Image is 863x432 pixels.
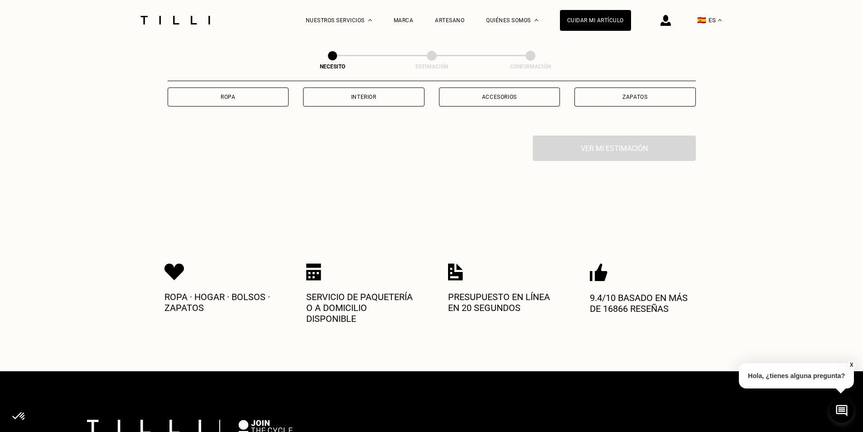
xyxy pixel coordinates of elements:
[394,17,414,24] a: Marca
[482,94,517,100] div: Accesorios
[164,291,273,313] p: Ropa · Hogar · Bolsos · Zapatos
[386,63,477,70] div: Estimación
[306,291,415,324] p: Servicio de paquetería o a domicilio disponible
[306,263,321,281] img: Icon
[448,291,557,313] p: Presupuesto en línea en 20 segundos
[164,263,184,281] img: Icon
[590,292,699,314] p: 9.4/10 basado en más de 16866 reseñas
[697,16,706,24] span: 🇪🇸
[590,263,607,282] img: Icon
[560,10,631,31] a: Cuidar mi artículo
[221,94,235,100] div: Ropa
[847,360,856,370] button: X
[287,63,378,70] div: Necesito
[368,19,372,21] img: Menú desplegable
[137,16,213,24] img: Servicio de sastrería Tilli logo
[661,15,671,26] img: Icono de inicio de sesión
[622,94,647,100] div: Zapatos
[739,363,854,388] p: Hola, ¿tienes alguna pregunta?
[535,19,538,21] img: Menú desplegable sobre
[485,63,576,70] div: Confirmación
[448,263,463,281] img: Icon
[351,94,376,100] div: Interior
[718,19,722,21] img: menu déroulant
[435,17,464,24] a: Artesano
